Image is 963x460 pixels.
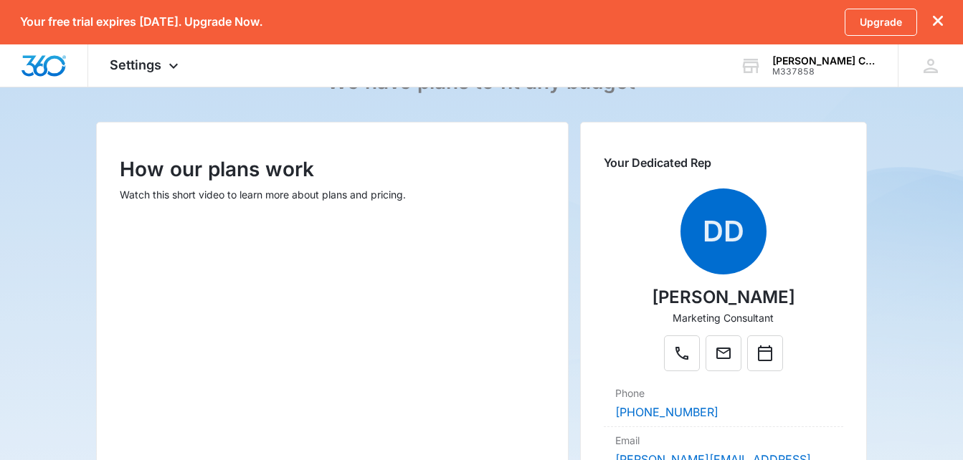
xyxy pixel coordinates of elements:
p: Watch this short video to learn more about plans and pricing. [120,187,544,202]
button: Calendar [747,335,783,371]
iframe: How our plans work [120,216,544,455]
p: Your Dedicated Rep [604,154,843,171]
button: Phone [664,335,700,371]
p: Marketing Consultant [673,310,774,325]
div: account id [772,67,877,77]
div: Settings [88,44,204,87]
button: dismiss this dialog [933,15,943,29]
dt: Phone [615,385,832,401]
a: [PHONE_NUMBER] [615,405,718,419]
span: Settings [110,57,161,72]
a: Upgrade [845,9,917,36]
p: [PERSON_NAME] [652,284,795,310]
div: Phone[PHONE_NUMBER] [604,380,843,427]
p: Your free trial expires [DATE]. Upgrade Now. [20,15,262,29]
p: How our plans work [120,154,544,184]
div: account name [772,55,877,67]
span: DD [680,188,767,274]
button: Mail [706,335,741,371]
dt: Email [615,433,832,448]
